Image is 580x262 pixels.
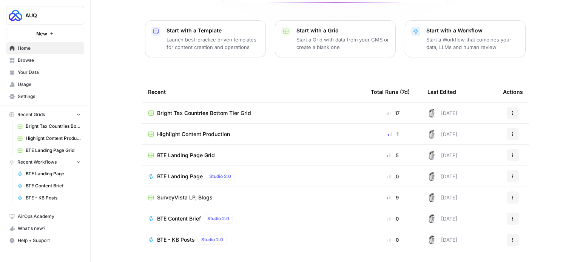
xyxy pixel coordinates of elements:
[14,144,84,156] a: BTE Landing Page Grid
[148,109,359,117] a: Bright Tax Countries Bottom Tier Grid
[427,172,437,181] img: 28dbpmxwbe1lgts1kkshuof3rm4g
[17,159,57,165] span: Recent Workflows
[427,214,457,223] div: [DATE]
[371,81,410,102] div: Total Runs (7d)
[18,93,81,100] span: Settings
[6,28,84,39] button: New
[209,173,231,180] span: Studio 2.0
[26,123,81,130] span: Bright Tax Countries Bottom Tier Grid
[6,42,84,54] a: Home
[18,213,81,220] span: AirOps Academy
[427,151,457,160] div: [DATE]
[18,69,81,76] span: Your Data
[148,130,359,138] a: Highlight Content Production
[427,235,457,244] div: [DATE]
[427,130,437,139] img: 28dbpmxwbe1lgts1kkshuof3rm4g
[157,109,251,117] span: Bright Tax Countries Bottom Tier Grid
[26,182,81,189] span: BTE Content Brief
[6,109,84,120] button: Recent Grids
[148,152,359,159] a: BTE Landing Page Grid
[6,66,84,78] a: Your Data
[6,54,84,66] a: Browse
[167,27,259,34] p: Start with a Template
[201,236,223,243] span: Studio 2.0
[427,235,437,244] img: 28dbpmxwbe1lgts1kkshuof3rm4g
[427,172,457,181] div: [DATE]
[18,45,81,52] span: Home
[14,192,84,204] a: BTE - KB Posts
[157,236,195,244] span: BTE - KB Posts
[17,111,45,118] span: Recent Grids
[371,130,415,138] div: 1
[157,194,213,201] span: SurveyVista LP, Blogs
[371,215,415,222] div: 0
[296,27,389,34] p: Start with a Grid
[14,120,84,132] a: Bright Tax Countries Bottom Tier Grid
[427,109,457,118] div: [DATE]
[14,168,84,180] a: BTE Landing Page
[145,20,266,57] button: Start with a TemplateLaunch best-practice driven templates for content creation and operations
[6,210,84,222] a: AirOps Academy
[427,151,437,160] img: 28dbpmxwbe1lgts1kkshuof3rm4g
[427,109,437,118] img: 28dbpmxwbe1lgts1kkshuof3rm4g
[427,193,457,202] div: [DATE]
[207,215,229,222] span: Studio 2.0
[405,20,526,57] button: Start with a WorkflowStart a Workflow that combines your data, LLMs and human review
[36,30,47,37] span: New
[427,193,437,202] img: 28dbpmxwbe1lgts1kkshuof3rm4g
[14,132,84,144] a: Highlight Content Production
[6,78,84,90] a: Usage
[9,9,22,22] img: AUQ Logo
[157,215,201,222] span: BTE Content Brief
[426,36,519,51] p: Start a Workflow that combines your data, LLMs and human review
[371,236,415,244] div: 0
[148,81,359,102] div: Recent
[427,81,456,102] div: Last Edited
[25,12,71,19] span: AUQ
[6,90,84,103] a: Settings
[371,152,415,159] div: 5
[371,194,415,201] div: 9
[157,152,215,159] span: BTE Landing Page Grid
[157,173,203,180] span: BTE Landing Page
[427,214,437,223] img: 28dbpmxwbe1lgts1kkshuof3rm4g
[18,57,81,64] span: Browse
[6,223,84,234] div: What's new?
[157,130,230,138] span: Highlight Content Production
[426,27,519,34] p: Start with a Workflow
[18,81,81,88] span: Usage
[371,173,415,180] div: 0
[503,81,523,102] div: Actions
[148,235,359,244] a: BTE - KB PostsStudio 2.0
[371,109,415,117] div: 17
[26,135,81,142] span: Highlight Content Production
[148,214,359,223] a: BTE Content BriefStudio 2.0
[18,237,81,244] span: Help + Support
[6,156,84,168] button: Recent Workflows
[26,170,81,177] span: BTE Landing Page
[167,36,259,51] p: Launch best-practice driven templates for content creation and operations
[427,130,457,139] div: [DATE]
[26,195,81,201] span: BTE - KB Posts
[296,36,389,51] p: Start a Grid with data from your CMS or create a blank one
[148,194,359,201] a: SurveyVista LP, Blogs
[6,222,84,234] button: What's new?
[26,147,81,154] span: BTE Landing Page Grid
[6,6,84,25] button: Workspace: AUQ
[6,234,84,247] button: Help + Support
[14,180,84,192] a: BTE Content Brief
[275,20,396,57] button: Start with a GridStart a Grid with data from your CMS or create a blank one
[148,172,359,181] a: BTE Landing PageStudio 2.0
